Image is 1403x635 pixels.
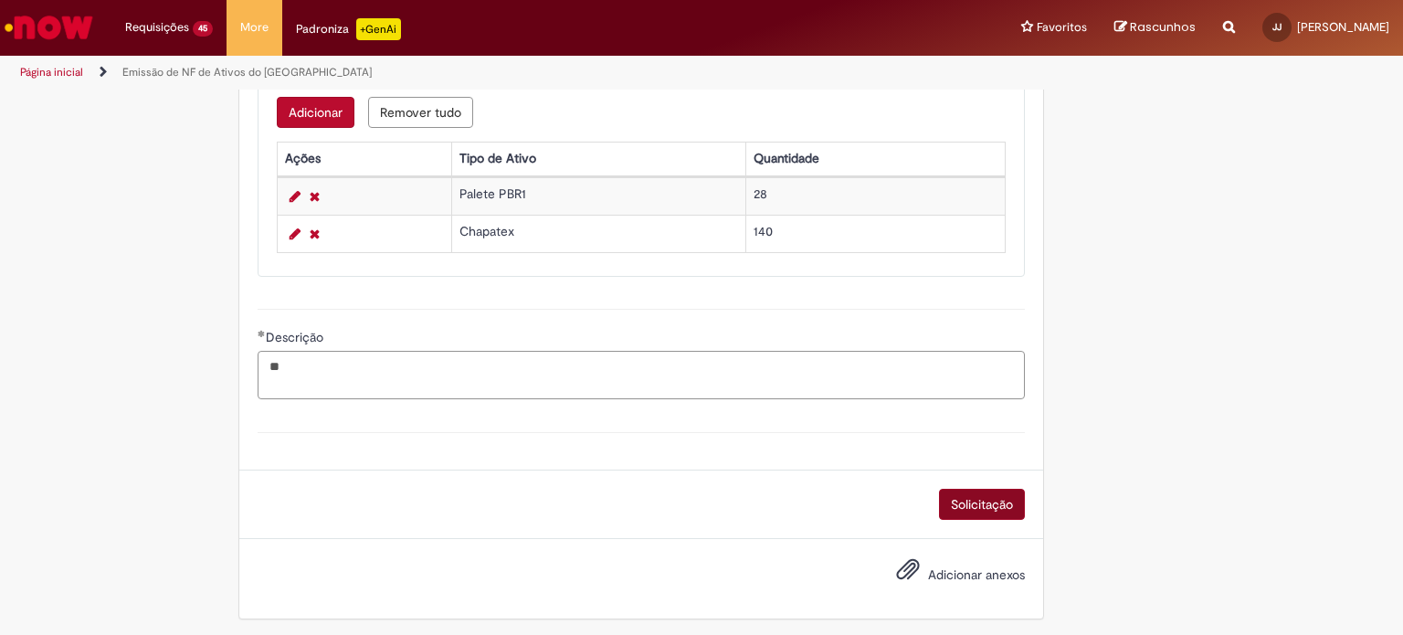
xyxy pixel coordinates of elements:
th: Ações [277,142,451,175]
span: Descrição [266,329,327,345]
th: Tipo de Ativo [452,142,746,175]
button: Adicionar uma linha para Cadastro Ativos [277,97,354,128]
span: 45 [193,21,213,37]
span: Requisições [125,18,189,37]
button: Solicitação [939,489,1025,520]
ul: Trilhas de página [14,56,922,90]
a: Editar Linha 2 [285,223,305,245]
td: 140 [746,215,1006,252]
span: JJ [1272,21,1282,33]
a: Remover linha 1 [305,185,324,207]
a: Remover linha 2 [305,223,324,245]
textarea: Descrição [258,351,1025,400]
img: ServiceNow [2,9,96,46]
td: Palete PBR1 [452,177,746,215]
a: Emissão de NF de Ativos do [GEOGRAPHIC_DATA] [122,65,372,79]
button: Remover todas as linhas de Cadastro Ativos [368,97,473,128]
span: Rascunhos [1130,18,1196,36]
a: Editar Linha 1 [285,185,305,207]
a: Rascunhos [1114,19,1196,37]
p: +GenAi [356,18,401,40]
a: Página inicial [20,65,83,79]
span: [PERSON_NAME] [1297,19,1389,35]
th: Quantidade [746,142,1006,175]
span: Favoritos [1037,18,1087,37]
div: Padroniza [296,18,401,40]
button: Adicionar anexos [891,553,924,595]
td: 28 [746,177,1006,215]
span: More [240,18,269,37]
span: Adicionar anexos [928,566,1025,583]
span: Obrigatório Preenchido [258,330,266,337]
td: Chapatex [452,215,746,252]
